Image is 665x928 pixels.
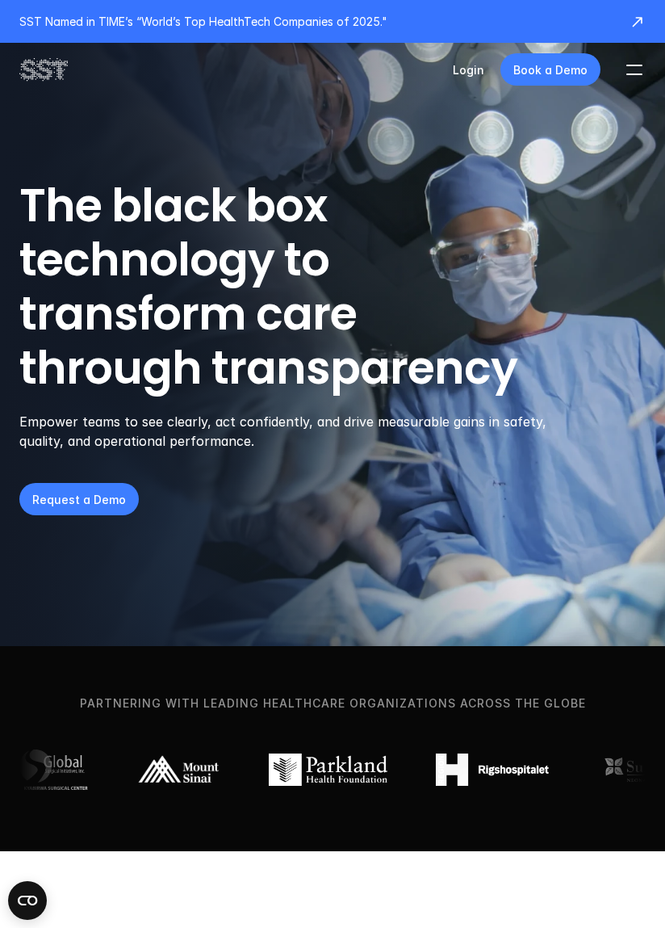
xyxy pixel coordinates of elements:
[19,412,583,451] p: Empower teams to see clearly, act confidently, and drive measurable gains in safety, quality, and...
[19,179,646,397] h1: The black box technology to transform care through transparency
[136,754,220,786] img: Mount Sinai logo
[19,13,613,30] p: SST Named in TIME’s “World’s Top HealthTech Companies of 2025."
[500,53,600,86] a: Book a Demo
[453,63,484,77] a: Login
[19,483,139,515] a: Request a Demo
[19,56,68,83] img: SST logo
[269,754,387,786] img: Parkland logo
[8,881,47,920] button: Open CMP widget
[436,754,549,786] img: Rigshospitalet logo
[32,491,126,508] p: Request a Demo
[513,61,588,78] p: Book a Demo
[19,695,646,712] p: Partnering with leading healthcare organizations across the globe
